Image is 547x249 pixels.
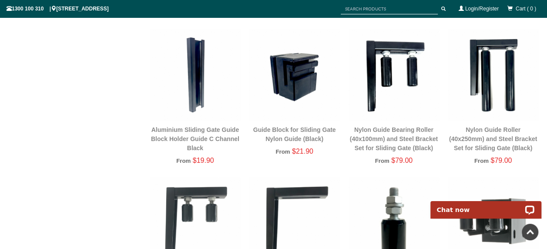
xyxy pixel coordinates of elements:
img: Guide Block for Sliding Gate Nylon Guide (Black) - Gate Warehouse [249,29,339,120]
span: From [375,158,389,164]
span: From [275,148,290,155]
span: From [474,158,489,164]
a: Guide Block for Sliding Gate Nylon Guide (Black) [253,126,336,142]
iframe: LiveChat chat widget [425,191,547,219]
input: SEARCH PRODUCTS [341,3,438,14]
span: $79.00 [391,157,413,164]
span: $79.00 [490,157,512,164]
span: From [176,158,191,164]
img: Nylon Guide Bearing Roller (40x100mm) and Steel Bracket Set for Sliding Gate (Black) - Gate Wareh... [349,29,439,120]
img: Aluminium Sliding Gate Guide Block Holder Guide C Channel Black - Gate Warehouse [150,29,240,120]
a: Login/Register [465,6,499,12]
a: Nylon Guide Roller (40x250mm) and Steel Bracket Set for Sliding Gate (Black) [449,126,537,151]
a: Nylon Guide Bearing Roller (40x100mm) and Steel Bracket Set for Sliding Gate (Black) [350,126,438,151]
a: Aluminium Sliding Gate Guide Block Holder Guide C Channel Black [151,126,239,151]
img: Nylon Guide Roller (40x250mm) and Steel Bracket Set for Sliding Gate (Black) - Gate Warehouse [448,29,538,120]
span: $21.90 [292,148,313,155]
span: $19.90 [193,157,214,164]
span: Cart ( 0 ) [516,6,536,12]
span: 1300 100 310 | [STREET_ADDRESS] [7,6,109,12]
